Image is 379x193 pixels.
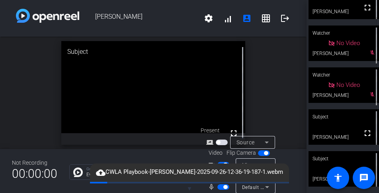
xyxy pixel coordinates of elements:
[208,160,217,169] mat-icon: videocam_outline
[309,67,379,83] div: Watcher
[206,138,216,147] mat-icon: screen_share_outline
[309,151,379,166] div: Subject
[187,185,193,192] span: ▼
[79,9,199,28] span: [PERSON_NAME]
[12,164,57,183] span: 00:00:00
[333,173,343,183] mat-icon: accessibility
[218,9,237,28] button: signal_cellular_alt
[309,26,379,41] div: Watcher
[336,39,360,47] span: No Video
[12,159,57,167] div: Not Recording
[363,3,372,12] mat-icon: fullscreen
[73,167,83,177] img: Chat Icon
[201,126,280,135] div: Present
[61,41,245,63] div: Subject
[92,167,287,177] span: CWLA Playbook-[PERSON_NAME]-2025-09-26-12-36-19-187-1.webm
[227,149,256,157] span: Flip Camera
[204,14,213,23] mat-icon: settings
[208,182,217,192] mat-icon: mic_none
[309,109,379,124] div: Subject
[16,9,79,23] img: white-gradient.svg
[242,14,252,23] mat-icon: account_box
[236,139,255,146] span: Source
[86,167,119,171] p: Group
[363,128,372,138] mat-icon: fullscreen
[86,172,119,177] p: Everyone
[359,173,369,183] mat-icon: message
[209,149,223,157] span: Video
[336,81,360,89] span: No Video
[280,14,290,23] mat-icon: logout
[261,14,271,23] mat-icon: grid_on
[96,168,105,177] mat-icon: cloud_upload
